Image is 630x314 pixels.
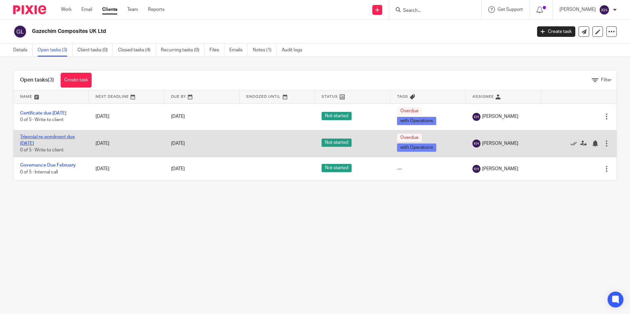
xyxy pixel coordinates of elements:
[48,77,54,83] span: (3)
[38,44,72,57] a: Open tasks (3)
[77,44,113,57] a: Client tasks (0)
[127,6,138,13] a: Team
[253,44,277,57] a: Notes (1)
[246,95,281,98] span: Snoozed Until
[229,44,248,57] a: Emails
[397,95,408,98] span: Tags
[102,6,117,13] a: Clients
[171,114,185,119] span: [DATE]
[322,164,352,172] span: Not started
[397,134,422,142] span: Overdue
[397,144,436,152] span: with Operations
[61,73,92,88] a: Create task
[20,77,54,84] h1: Open tasks
[148,6,164,13] a: Reports
[322,95,338,98] span: Status
[20,170,58,174] span: 0 of 5 · Internal call
[472,165,480,173] img: svg%3E
[20,118,64,122] span: 0 of 5 · Write to client
[20,163,76,168] a: Governance Due February
[397,117,436,125] span: with Operations
[498,7,523,12] span: Get Support
[32,28,428,35] h2: Gazechim Composites UK Ltd
[81,6,92,13] a: Email
[20,135,75,146] a: Triennial re-enrolment due [DATE]
[171,167,185,171] span: [DATE]
[61,6,72,13] a: Work
[118,44,156,57] a: Closed tasks (4)
[559,6,596,13] p: [PERSON_NAME]
[397,166,459,172] div: ---
[13,44,33,57] a: Details
[322,112,352,120] span: Not started
[13,5,46,14] img: Pixie
[537,26,575,37] a: Create task
[472,113,480,121] img: svg%3E
[210,44,224,57] a: Files
[89,130,164,157] td: [DATE]
[482,166,518,172] span: [PERSON_NAME]
[482,113,518,120] span: [PERSON_NAME]
[322,139,352,147] span: Not started
[20,111,66,116] a: Certificate due [DATE]
[482,140,518,147] span: [PERSON_NAME]
[570,140,580,147] a: Mark as done
[161,44,205,57] a: Recurring tasks (0)
[402,8,462,14] input: Search
[20,148,64,152] span: 0 of 5 · Write to client
[282,44,307,57] a: Audit logs
[13,25,27,39] img: svg%3E
[601,78,612,82] span: Filter
[397,107,422,115] span: Overdue
[89,157,164,180] td: [DATE]
[472,140,480,147] img: svg%3E
[89,103,164,130] td: [DATE]
[599,5,610,15] img: svg%3E
[171,141,185,146] span: [DATE]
